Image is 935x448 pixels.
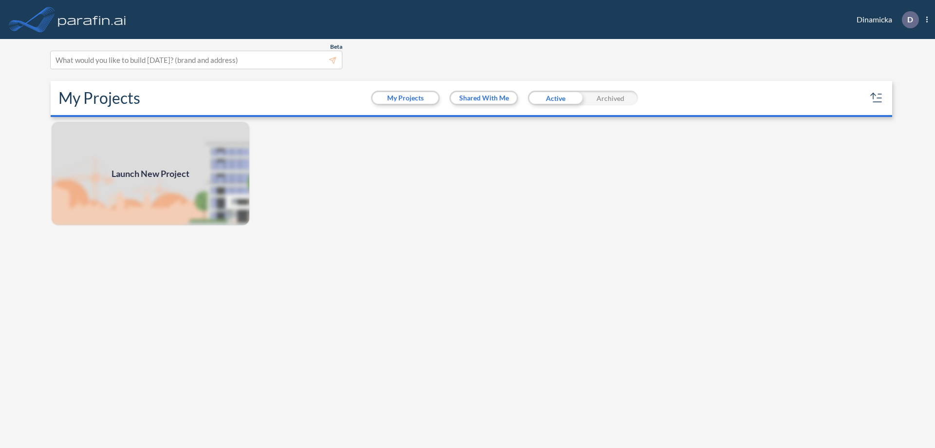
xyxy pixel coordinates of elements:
[528,91,583,105] div: Active
[51,121,250,226] a: Launch New Project
[869,90,884,106] button: sort
[56,10,128,29] img: logo
[373,92,438,104] button: My Projects
[58,89,140,107] h2: My Projects
[112,167,189,180] span: Launch New Project
[842,11,928,28] div: Dinamicka
[907,15,913,24] p: D
[451,92,517,104] button: Shared With Me
[583,91,638,105] div: Archived
[330,43,342,51] span: Beta
[51,121,250,226] img: add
